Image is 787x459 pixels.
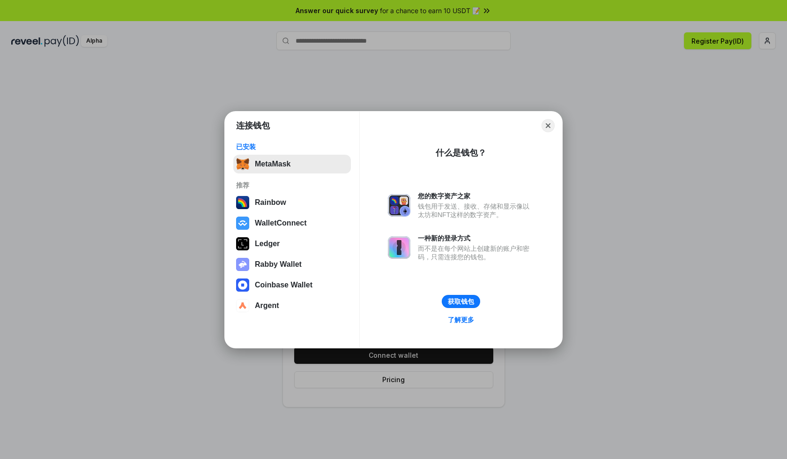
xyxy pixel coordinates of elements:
[236,143,348,151] div: 已安装
[255,198,286,207] div: Rainbow
[236,120,270,131] h1: 连接钱包
[418,202,534,219] div: 钱包用于发送、接收、存储和显示像以太坊和NFT这样的数字资产。
[255,260,302,269] div: Rabby Wallet
[388,236,410,259] img: svg+xml,%3Csvg%20xmlns%3D%22http%3A%2F%2Fwww.w3.org%2F2000%2Fsvg%22%20fill%3D%22none%22%20viewBox...
[236,158,249,171] img: svg+xml,%3Csvg%20fill%3D%22none%22%20height%3D%2233%22%20viewBox%3D%220%200%2035%2033%22%20width%...
[233,296,351,315] button: Argent
[442,295,480,308] button: 获取钱包
[233,255,351,274] button: Rabby Wallet
[233,276,351,294] button: Coinbase Wallet
[236,258,249,271] img: svg+xml,%3Csvg%20xmlns%3D%22http%3A%2F%2Fwww.w3.org%2F2000%2Fsvg%22%20fill%3D%22none%22%20viewBox...
[255,281,312,289] div: Coinbase Wallet
[255,160,290,168] div: MetaMask
[388,194,410,217] img: svg+xml,%3Csvg%20xmlns%3D%22http%3A%2F%2Fwww.w3.org%2F2000%2Fsvg%22%20fill%3D%22none%22%20viewBox...
[236,299,249,312] img: svg+xml,%3Csvg%20width%3D%2228%22%20height%3D%2228%22%20viewBox%3D%220%200%2028%2028%22%20fill%3D...
[233,155,351,173] button: MetaMask
[442,314,480,326] a: 了解更多
[233,193,351,212] button: Rainbow
[233,214,351,233] button: WalletConnect
[236,181,348,189] div: 推荐
[255,301,279,310] div: Argent
[448,316,474,324] div: 了解更多
[448,297,474,306] div: 获取钱包
[436,147,486,158] div: 什么是钱包？
[236,217,249,230] img: svg+xml,%3Csvg%20width%3D%2228%22%20height%3D%2228%22%20viewBox%3D%220%200%2028%2028%22%20fill%3D...
[236,278,249,292] img: svg+xml,%3Csvg%20width%3D%2228%22%20height%3D%2228%22%20viewBox%3D%220%200%2028%2028%22%20fill%3D...
[236,237,249,250] img: svg+xml,%3Csvg%20xmlns%3D%22http%3A%2F%2Fwww.w3.org%2F2000%2Fsvg%22%20width%3D%2228%22%20height%3...
[418,234,534,242] div: 一种新的登录方式
[233,234,351,253] button: Ledger
[255,240,280,248] div: Ledger
[418,192,534,200] div: 您的数字资产之家
[418,244,534,261] div: 而不是在每个网站上创建新的账户和密码，只需连接您的钱包。
[255,219,307,227] div: WalletConnect
[236,196,249,209] img: svg+xml,%3Csvg%20width%3D%22120%22%20height%3D%22120%22%20viewBox%3D%220%200%20120%20120%22%20fil...
[542,119,555,132] button: Close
